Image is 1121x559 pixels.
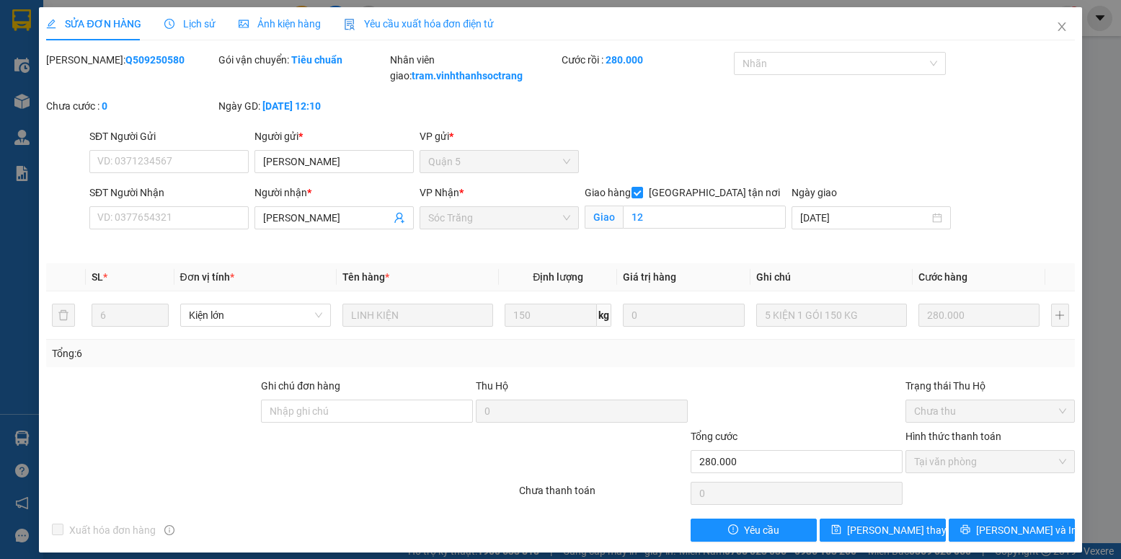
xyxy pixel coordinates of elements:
span: SL [92,271,103,283]
b: Q509250580 [125,54,185,66]
span: Cước hàng [918,271,967,283]
b: tram.vinhthanhsoctrang [412,70,523,82]
span: Yêu cầu xuất hóa đơn điện tử [344,18,495,30]
label: Hình thức thanh toán [905,431,1001,442]
b: [DATE] 12:10 [262,100,321,112]
img: icon [344,19,355,30]
span: clock-circle [164,19,174,29]
input: Giao tận nơi [623,206,785,229]
span: printer [960,524,970,536]
button: exclamation-circleYêu cầu [691,519,817,542]
span: [GEOGRAPHIC_DATA] tận nơi [643,185,786,201]
button: Close [1042,7,1082,48]
span: [PERSON_NAME] và In [976,522,1077,538]
b: Tiêu chuẩn [291,54,342,66]
span: Kiện lớn [189,304,322,326]
input: 0 [918,304,1040,327]
span: Quận 5 [428,151,570,172]
span: Yêu cầu [744,522,779,538]
span: Tổng cước [691,431,737,442]
button: delete [52,304,75,327]
div: Tổng: 6 [52,345,433,361]
input: VD: Bàn, Ghế [342,304,493,327]
button: save[PERSON_NAME] thay đổi [820,519,946,542]
div: [PERSON_NAME]: [46,52,215,68]
div: Gói vận chuyển: [218,52,387,68]
div: SĐT Người Gửi [89,128,249,144]
span: Lịch sử [164,18,216,30]
div: VP gửi [420,128,579,144]
input: Ghi chú đơn hàng [261,400,473,423]
input: Ngày giao [800,210,929,226]
label: Ngày giao [792,187,837,198]
div: Chưa thanh toán [518,483,689,508]
span: save [831,524,841,536]
div: Trạng thái Thu Hộ [905,378,1074,394]
span: VP Nhận [420,187,459,198]
div: Người gửi [254,128,414,144]
th: Ghi chú [750,263,913,291]
span: Giao hàng [585,187,631,198]
span: Xuất hóa đơn hàng [63,522,161,538]
span: SỬA ĐƠN HÀNG [46,18,141,30]
span: Giá trị hàng [623,271,676,283]
span: Tại văn phòng [914,451,1065,472]
input: 0 [623,304,744,327]
span: edit [46,19,56,29]
span: Ảnh kiện hàng [239,18,321,30]
span: kg [597,304,611,327]
div: Nhân viên giao: [390,52,559,84]
span: Thu Hộ [476,380,508,392]
span: exclamation-circle [728,524,738,536]
span: Sóc Trăng [428,207,570,229]
label: Ghi chú đơn hàng [261,380,340,392]
div: Người nhận [254,185,414,201]
button: printer[PERSON_NAME] và In [949,519,1075,542]
span: picture [239,19,249,29]
div: SĐT Người Nhận [89,185,249,201]
span: Tên hàng [342,271,389,283]
span: user-add [394,212,405,224]
span: info-circle [164,525,174,535]
span: Chưa thu [914,400,1065,422]
div: Ngày GD: [218,98,387,114]
div: Chưa cước : [46,98,215,114]
div: Cước rồi : [562,52,730,68]
button: plus [1051,304,1068,327]
span: close [1056,21,1068,32]
b: 280.000 [606,54,643,66]
span: Giao [585,206,623,229]
b: 0 [102,100,107,112]
input: Ghi Chú [756,304,907,327]
span: [PERSON_NAME] thay đổi [847,522,962,538]
span: Định lượng [533,271,583,283]
span: Đơn vị tính [180,271,234,283]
